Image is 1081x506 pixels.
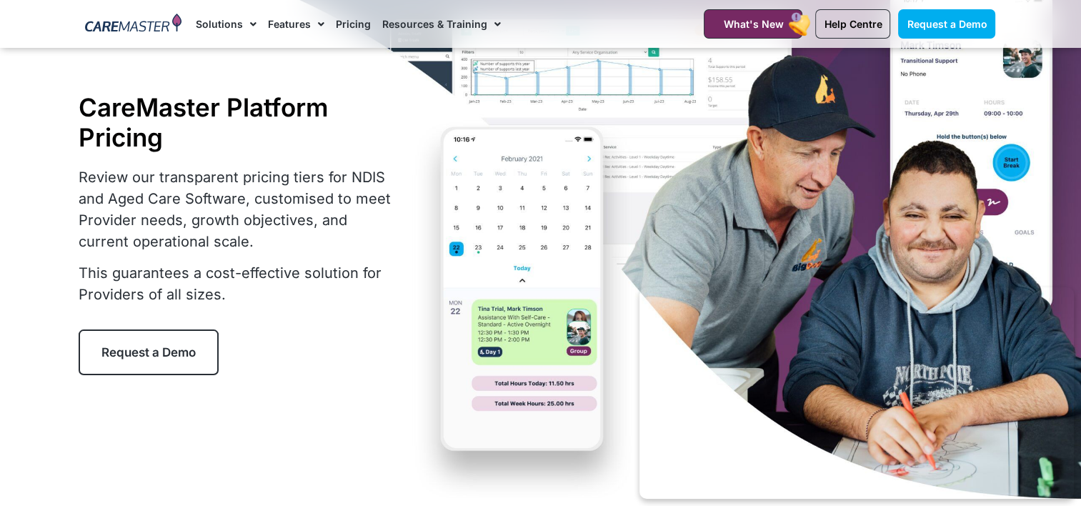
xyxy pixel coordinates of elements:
[85,14,181,35] img: CareMaster Logo
[79,167,400,252] p: Review our transparent pricing tiers for NDIS and Aged Care Software, customised to meet Provider...
[79,262,400,305] p: This guarantees a cost-effective solution for Providers of all sizes.
[898,9,995,39] a: Request a Demo
[815,9,890,39] a: Help Centre
[907,18,987,30] span: Request a Demo
[101,345,196,359] span: Request a Demo
[639,287,1074,499] iframe: Popup CTA
[824,18,882,30] span: Help Centre
[704,9,802,39] a: What's New
[723,18,783,30] span: What's New
[79,92,400,152] h1: CareMaster Platform Pricing
[79,329,219,375] a: Request a Demo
